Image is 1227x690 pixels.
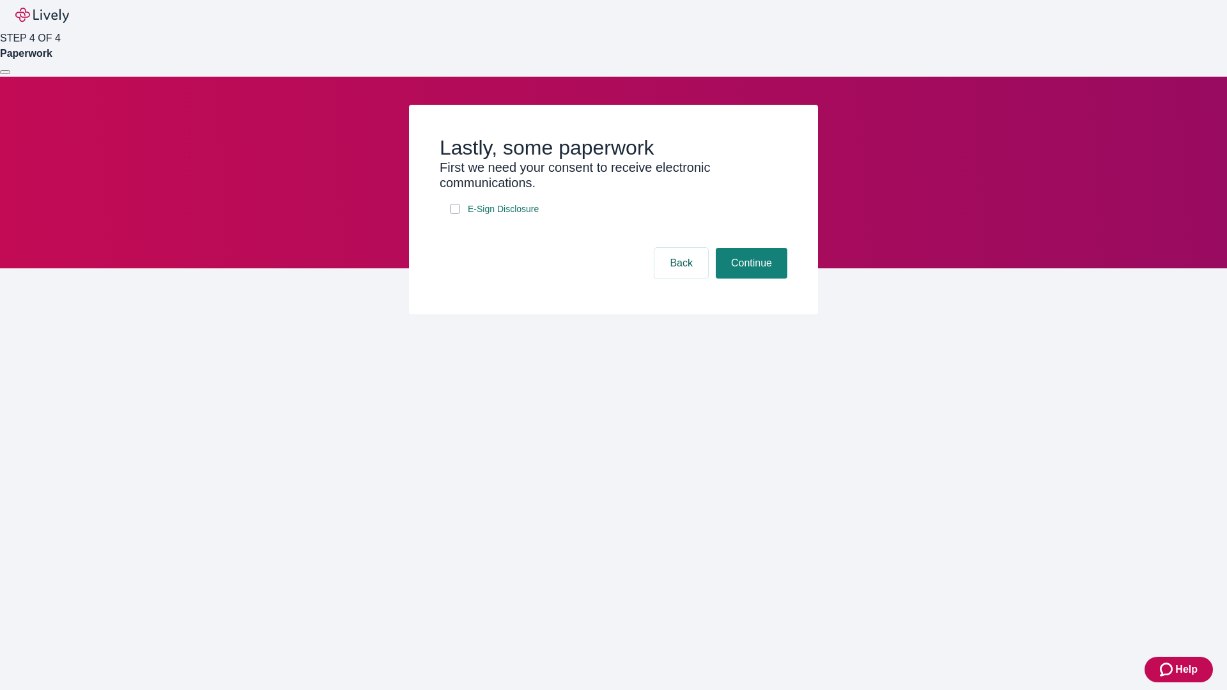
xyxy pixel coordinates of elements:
button: Continue [716,248,787,279]
img: Lively [15,8,69,23]
svg: Zendesk support icon [1160,662,1175,677]
span: E-Sign Disclosure [468,203,539,216]
button: Back [654,248,708,279]
button: Zendesk support iconHelp [1145,657,1213,682]
span: Help [1175,662,1198,677]
h3: First we need your consent to receive electronic communications. [440,160,787,190]
h2: Lastly, some paperwork [440,135,787,160]
a: e-sign disclosure document [465,201,541,217]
